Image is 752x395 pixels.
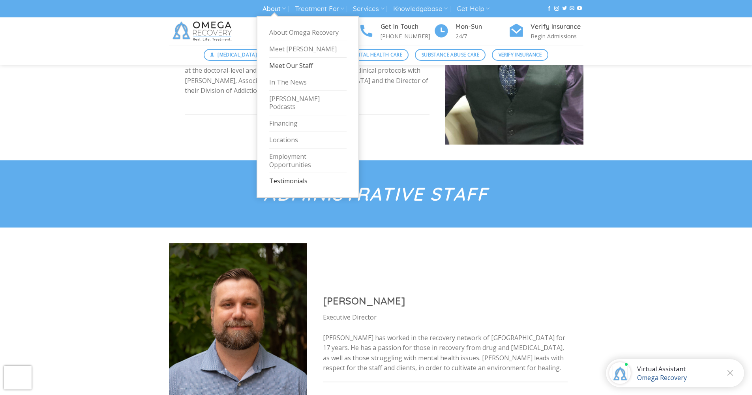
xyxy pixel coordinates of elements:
h4: Mon-Sun [456,22,508,32]
span: Substance Abuse Care [422,51,479,58]
a: Verify Insurance [492,49,548,61]
a: About [263,2,286,16]
a: Services [353,2,384,16]
h2: [PERSON_NAME] [323,294,568,307]
span: Verify Insurance [499,51,542,58]
a: About Omega Recovery [269,24,347,41]
h4: Verify Insurance [531,22,583,32]
a: Treatment For [295,2,344,16]
p: Begin Admissions [531,32,583,41]
p: [PHONE_NUMBER] [381,32,433,41]
h4: Get In Touch [381,22,433,32]
a: Locations [269,132,347,149]
a: Follow on YouTube [577,6,582,11]
a: Get Help [457,2,489,16]
a: Follow on Twitter [562,6,567,11]
a: [MEDICAL_DATA] [204,49,264,61]
a: In The News [269,74,347,91]
a: Send us an email [570,6,574,11]
a: Mental Health Care [343,49,409,61]
a: Testimonials [269,173,347,189]
a: Knowledgebase [393,2,448,16]
span: Mental Health Care [350,51,402,58]
span: [MEDICAL_DATA] [218,51,257,58]
a: Financing [269,115,347,132]
em: Administrative Staff [264,182,488,205]
p: Executive Director [323,312,568,323]
a: Follow on Facebook [547,6,551,11]
a: Follow on Instagram [554,6,559,11]
a: Verify Insurance Begin Admissions [508,22,583,41]
a: [PERSON_NAME] Podcasts [269,91,347,116]
a: Employment Opportunities [269,149,347,173]
a: Meet [PERSON_NAME] [269,41,347,58]
a: Meet Our Staff [269,58,347,74]
p: [PERSON_NAME] has worked in the recovery network of [GEOGRAPHIC_DATA] for 17 years. He has a pass... [323,333,568,373]
a: Get In Touch [PHONE_NUMBER] [358,22,433,41]
p: 24/7 [456,32,508,41]
a: Substance Abuse Care [415,49,486,61]
img: Omega Recovery [169,17,238,45]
